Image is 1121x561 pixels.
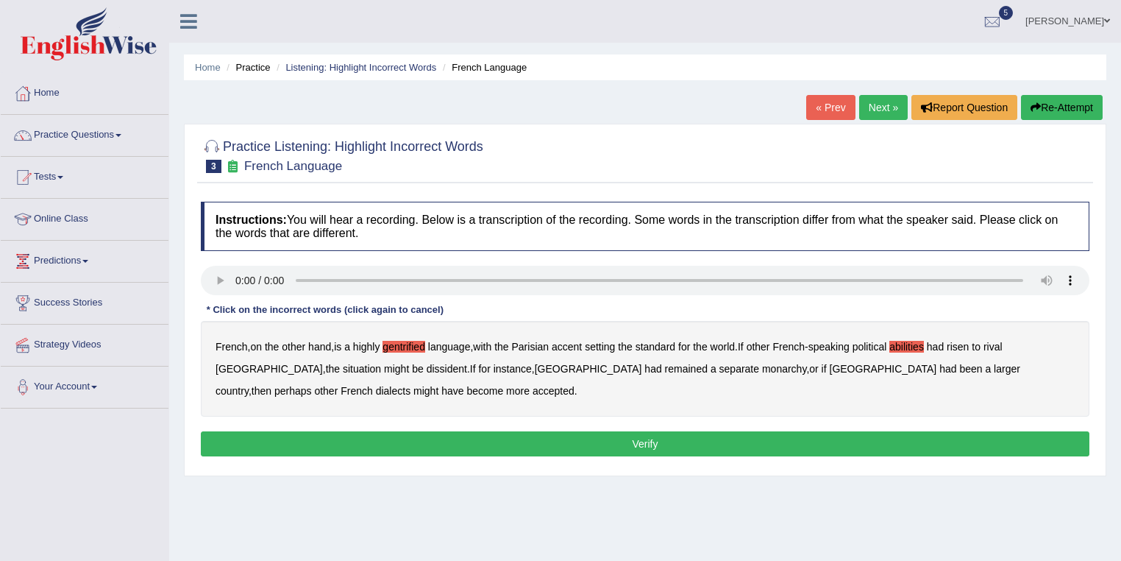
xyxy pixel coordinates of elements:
[206,160,221,173] span: 3
[494,363,532,375] b: instance
[308,341,331,353] b: hand
[994,363,1020,375] b: larger
[552,341,582,353] b: accent
[413,385,438,397] b: might
[1,73,168,110] a: Home
[889,341,924,353] b: abilities
[466,385,503,397] b: become
[506,385,530,397] b: more
[512,341,549,353] b: Parisian
[636,341,675,353] b: standard
[494,341,508,353] b: the
[195,62,221,73] a: Home
[719,363,759,375] b: separate
[285,62,436,73] a: Listening: Highlight Incorrect Words
[822,363,827,375] b: if
[585,341,615,353] b: setting
[644,363,661,375] b: had
[985,363,991,375] b: a
[274,385,312,397] b: perhaps
[772,341,805,353] b: French
[1,283,168,320] a: Success Stories
[384,363,409,375] b: might
[252,385,271,397] b: then
[282,341,305,353] b: other
[747,341,770,353] b: other
[1,367,168,403] a: Your Account
[762,363,806,375] b: monarchy
[216,363,323,375] b: [GEOGRAPHIC_DATA]
[427,363,467,375] b: dissident
[711,363,716,375] b: a
[201,431,1089,456] button: Verify
[201,202,1089,251] h4: You will hear a recording. Below is a transcription of the recording. Some words in the transcrip...
[341,385,373,397] b: French
[959,363,982,375] b: been
[428,341,471,353] b: language
[244,159,342,173] small: French Language
[533,385,574,397] b: accepted
[376,385,410,397] b: dialects
[470,363,476,375] b: If
[830,363,937,375] b: [GEOGRAPHIC_DATA]
[806,95,855,120] a: « Prev
[947,341,969,353] b: risen
[265,341,279,353] b: the
[225,160,241,174] small: Exam occurring question
[859,95,908,120] a: Next »
[250,341,262,353] b: on
[201,321,1089,417] div: , , , . - , . , , , .
[809,363,818,375] b: or
[1,199,168,236] a: Online Class
[216,385,249,397] b: country
[939,363,956,375] b: had
[343,363,381,375] b: situation
[1,157,168,194] a: Tests
[911,95,1017,120] button: Report Question
[983,341,1003,353] b: rival
[216,214,287,226] b: Instructions:
[216,341,248,353] b: French
[678,341,690,353] b: for
[972,341,981,353] b: to
[665,363,708,375] b: remained
[412,363,424,375] b: be
[927,341,944,353] b: had
[223,60,270,74] li: Practice
[535,363,642,375] b: [GEOGRAPHIC_DATA]
[999,6,1014,20] span: 5
[738,341,744,353] b: If
[344,341,350,353] b: a
[808,341,850,353] b: speaking
[314,385,338,397] b: other
[201,303,449,317] div: * Click on the incorrect words (click again to cancel)
[441,385,463,397] b: have
[618,341,632,353] b: the
[1021,95,1103,120] button: Re-Attempt
[326,363,340,375] b: the
[1,325,168,361] a: Strategy Videos
[853,341,887,353] b: political
[693,341,707,353] b: the
[201,136,483,173] h2: Practice Listening: Highlight Incorrect Words
[353,341,380,353] b: highly
[711,341,735,353] b: world
[439,60,527,74] li: French Language
[1,241,168,278] a: Predictions
[478,363,490,375] b: for
[1,115,168,152] a: Practice Questions
[473,341,491,353] b: with
[334,341,341,353] b: is
[382,341,425,353] b: gentrified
